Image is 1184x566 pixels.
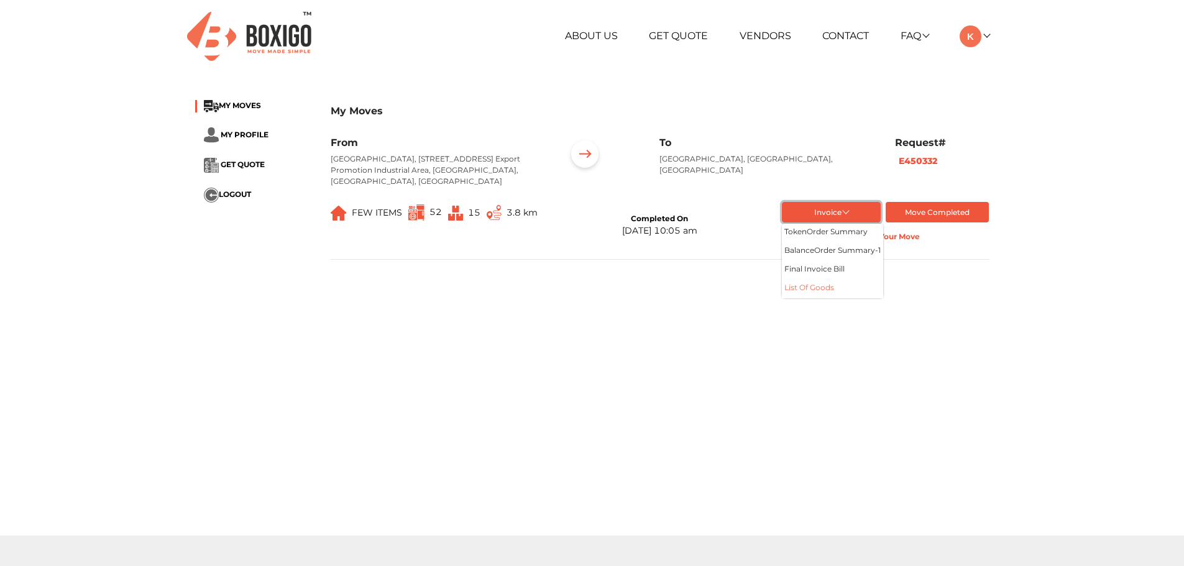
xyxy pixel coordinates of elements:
[565,30,618,42] a: About Us
[448,206,463,221] img: ...
[649,30,708,42] a: Get Quote
[429,206,442,217] span: 52
[507,207,538,218] span: 3.8 km
[487,205,502,221] img: ...
[895,137,989,148] h6: Request#
[886,202,989,222] button: Move Completed
[331,206,347,221] img: ...
[204,188,219,203] img: ...
[331,105,989,117] h3: My Moves
[204,160,265,169] a: ... GET QUOTE
[204,127,219,143] img: ...
[851,232,920,241] strong: Rate Your Move
[352,207,402,218] span: FEW ITEMS
[895,154,941,168] button: E450332
[566,137,604,175] img: ...
[782,202,881,222] button: Invoice
[204,158,219,173] img: ...
[659,137,876,148] h6: To
[204,100,219,112] img: ...
[204,188,251,203] button: ...LOGOUT
[782,242,883,261] button: balance Order summary- 1
[740,30,791,42] a: Vendors
[221,160,265,169] span: GET QUOTE
[204,130,268,139] a: ... MY PROFILE
[221,130,268,139] span: MY PROFILE
[622,224,697,237] div: [DATE] 10:05 am
[219,189,251,199] span: LOGOUT
[219,101,261,110] span: MY MOVES
[822,30,869,42] a: Contact
[659,153,876,176] p: [GEOGRAPHIC_DATA], [GEOGRAPHIC_DATA], [GEOGRAPHIC_DATA]
[331,153,547,187] p: [GEOGRAPHIC_DATA], [STREET_ADDRESS] Export Promotion Industrial Area, [GEOGRAPHIC_DATA], [GEOGRAP...
[782,224,883,242] button: token Order summary
[782,280,883,298] button: List of Goods
[782,261,883,280] button: Final Invoice Bill
[899,155,937,167] b: E450332
[331,137,547,148] h6: From
[408,204,424,221] img: ...
[782,227,989,247] button: Rate Your Move
[204,101,261,110] a: ...MY MOVES
[631,213,688,224] div: Completed On
[468,207,480,218] span: 15
[901,30,929,42] a: FAQ
[187,12,311,61] img: Boxigo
